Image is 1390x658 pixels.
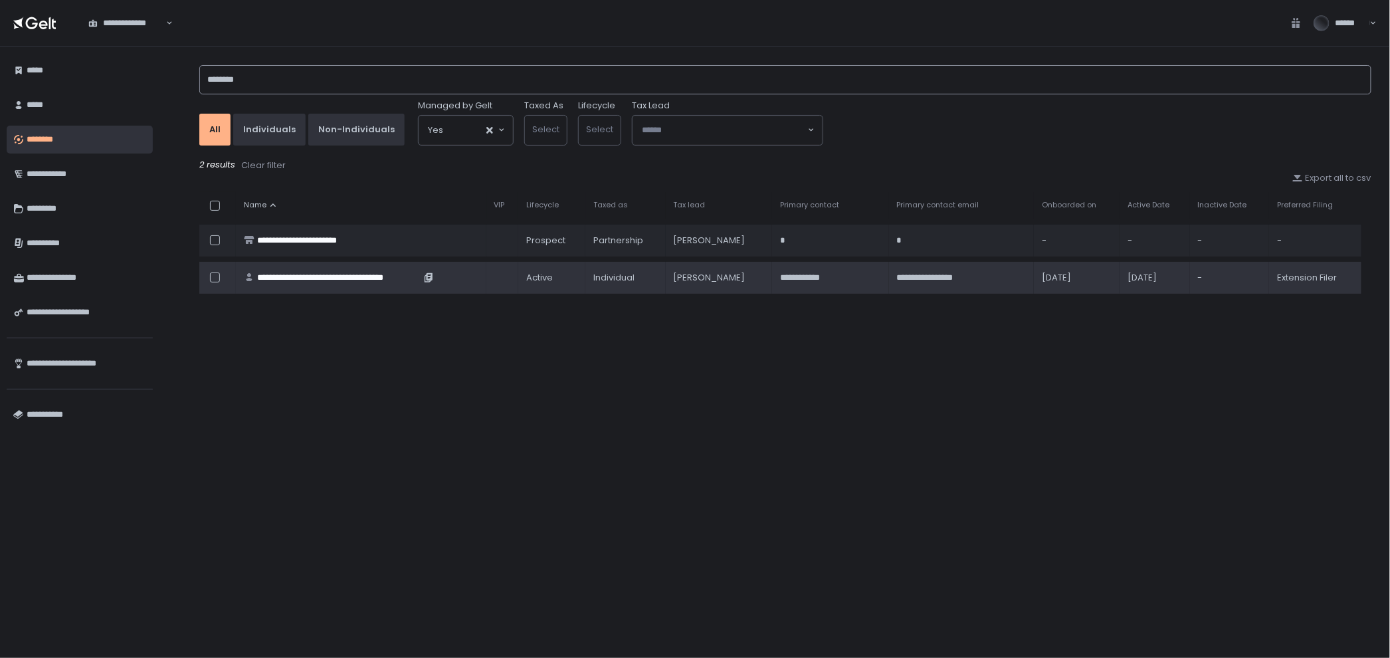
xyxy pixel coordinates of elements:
[199,159,1371,172] div: 2 results
[593,235,657,247] div: Partnership
[526,235,565,247] span: prospect
[532,123,559,136] span: Select
[243,124,296,136] div: Individuals
[593,272,657,284] div: Individual
[897,200,979,210] span: Primary contact email
[318,124,395,136] div: Non-Individuals
[80,9,173,37] div: Search for option
[1292,172,1371,184] button: Export all to csv
[674,200,706,210] span: Tax lead
[526,272,553,284] span: active
[1277,235,1353,247] div: -
[632,100,670,112] span: Tax Lead
[494,200,505,210] span: VIP
[1128,235,1182,247] div: -
[578,100,615,112] label: Lifecycle
[780,200,839,210] span: Primary contact
[586,123,613,136] span: Select
[642,124,807,137] input: Search for option
[1042,235,1112,247] div: -
[428,124,443,137] span: Yes
[1198,272,1261,284] div: -
[674,235,765,247] div: [PERSON_NAME]
[419,116,513,145] div: Search for option
[633,116,823,145] div: Search for option
[593,200,628,210] span: Taxed as
[1128,272,1182,284] div: [DATE]
[241,159,286,172] button: Clear filter
[209,124,221,136] div: All
[199,114,231,146] button: All
[418,100,492,112] span: Managed by Gelt
[1277,272,1353,284] div: Extension Filer
[1042,272,1112,284] div: [DATE]
[233,114,306,146] button: Individuals
[1128,200,1169,210] span: Active Date
[443,124,485,137] input: Search for option
[1042,200,1096,210] span: Onboarded on
[241,160,286,171] div: Clear filter
[674,272,765,284] div: [PERSON_NAME]
[1277,200,1333,210] span: Preferred Filing
[1198,235,1261,247] div: -
[164,17,165,30] input: Search for option
[308,114,405,146] button: Non-Individuals
[526,200,559,210] span: Lifecycle
[486,127,493,134] button: Clear Selected
[524,100,563,112] label: Taxed As
[244,200,266,210] span: Name
[1198,200,1247,210] span: Inactive Date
